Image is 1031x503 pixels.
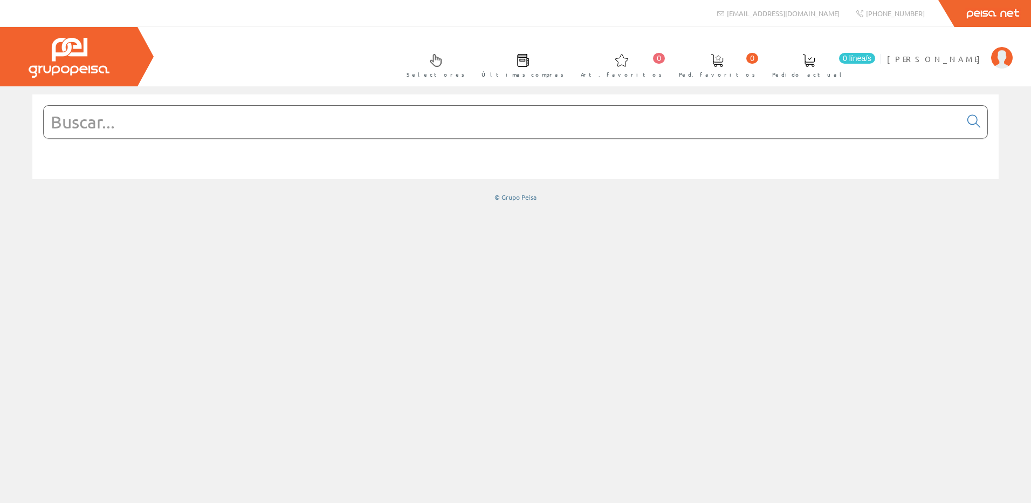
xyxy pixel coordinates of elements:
span: Selectores [407,69,465,80]
div: © Grupo Peisa [32,193,999,202]
span: 0 [746,53,758,64]
img: Grupo Peisa [29,38,109,78]
span: 0 línea/s [839,53,875,64]
span: [PERSON_NAME] [887,53,986,64]
span: Art. favoritos [581,69,662,80]
span: [PHONE_NUMBER] [866,9,925,18]
span: Últimas compras [482,69,564,80]
span: Pedido actual [772,69,846,80]
a: [PERSON_NAME] [887,45,1013,55]
input: Buscar... [44,106,961,138]
span: [EMAIL_ADDRESS][DOMAIN_NAME] [727,9,840,18]
a: Últimas compras [471,45,569,84]
a: Selectores [396,45,470,84]
span: 0 [653,53,665,64]
span: Ped. favoritos [679,69,755,80]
